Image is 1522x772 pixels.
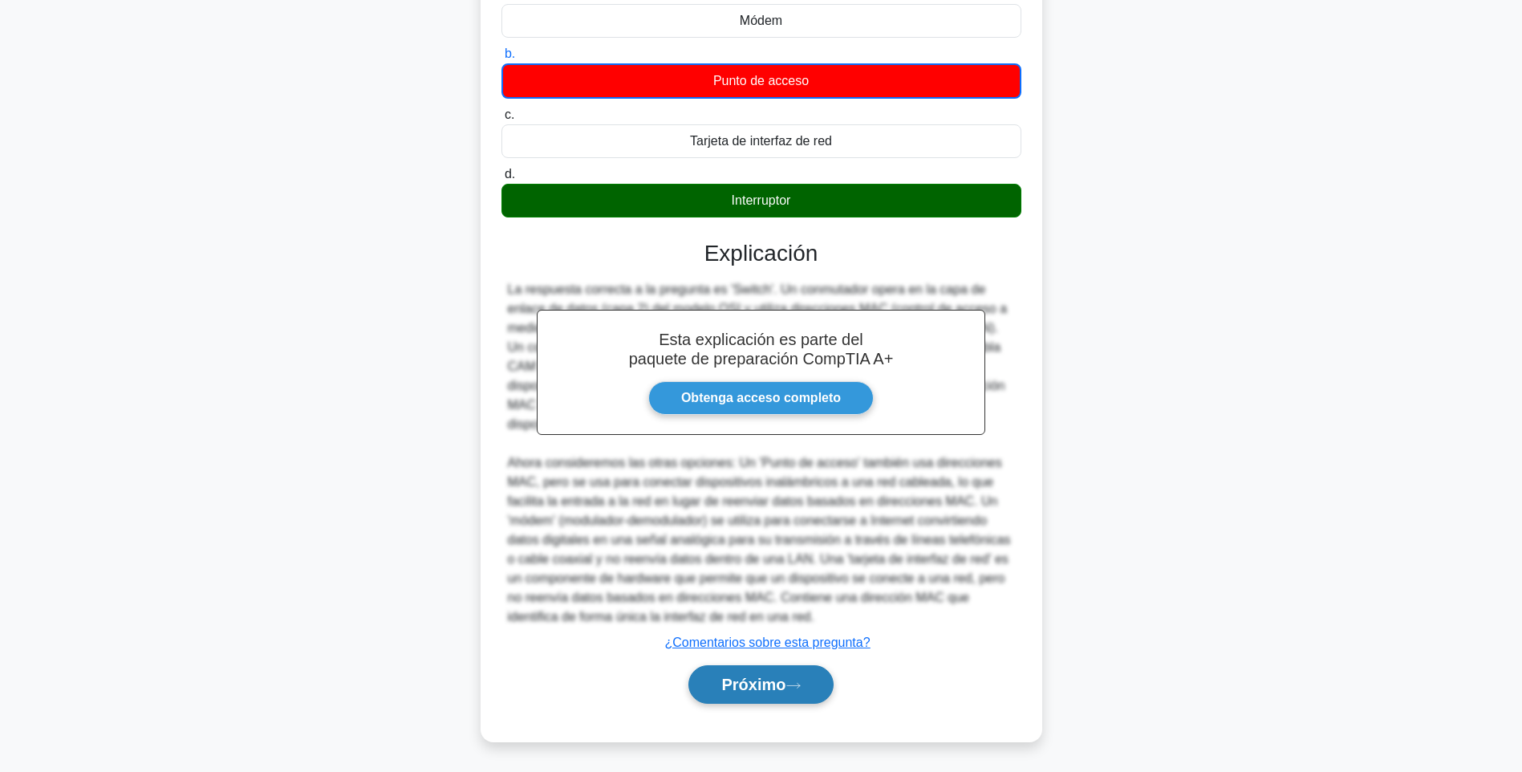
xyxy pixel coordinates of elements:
[505,108,514,121] span: c.
[501,4,1021,38] div: Módem
[505,167,515,181] span: d.
[688,665,833,704] button: Próximo
[505,47,515,60] span: b.
[721,676,785,693] font: Próximo
[508,280,1015,627] div: La respuesta correcta a la pregunta es 'Switch'. Un conmutador opera en la capa de enlace de dato...
[511,240,1012,267] h3: Explicación
[648,381,874,415] a: Obtenga acceso completo
[664,636,870,649] a: ¿Comentarios sobre esta pregunta?
[501,124,1021,158] div: Tarjeta de interfaz de red
[501,63,1021,99] div: Punto de acceso
[501,184,1021,217] div: Interruptor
